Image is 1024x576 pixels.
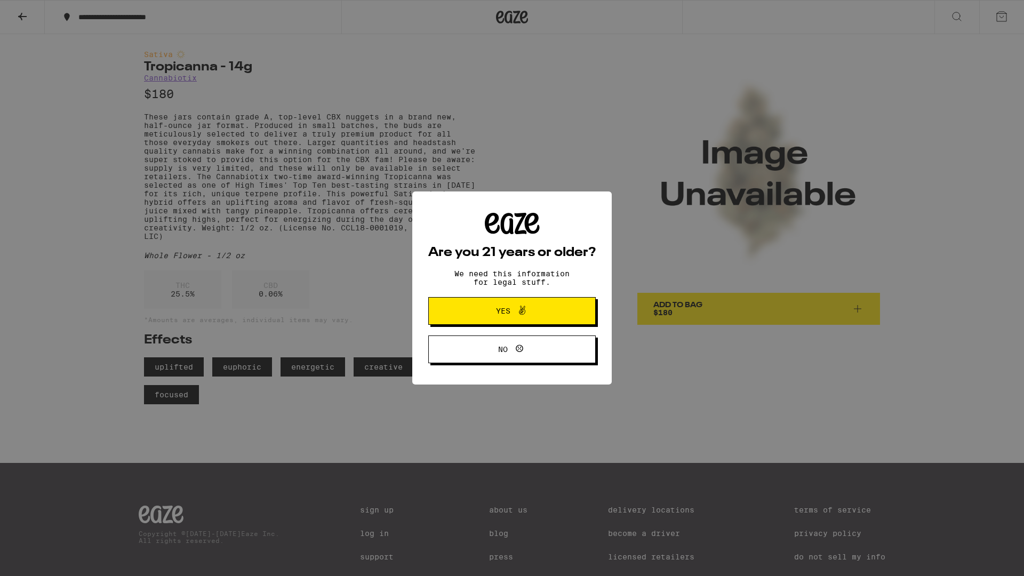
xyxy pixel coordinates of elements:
[498,346,508,353] span: No
[428,297,596,325] button: Yes
[496,307,510,315] span: Yes
[445,269,579,286] p: We need this information for legal stuff.
[428,246,596,259] h2: Are you 21 years or older?
[428,335,596,363] button: No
